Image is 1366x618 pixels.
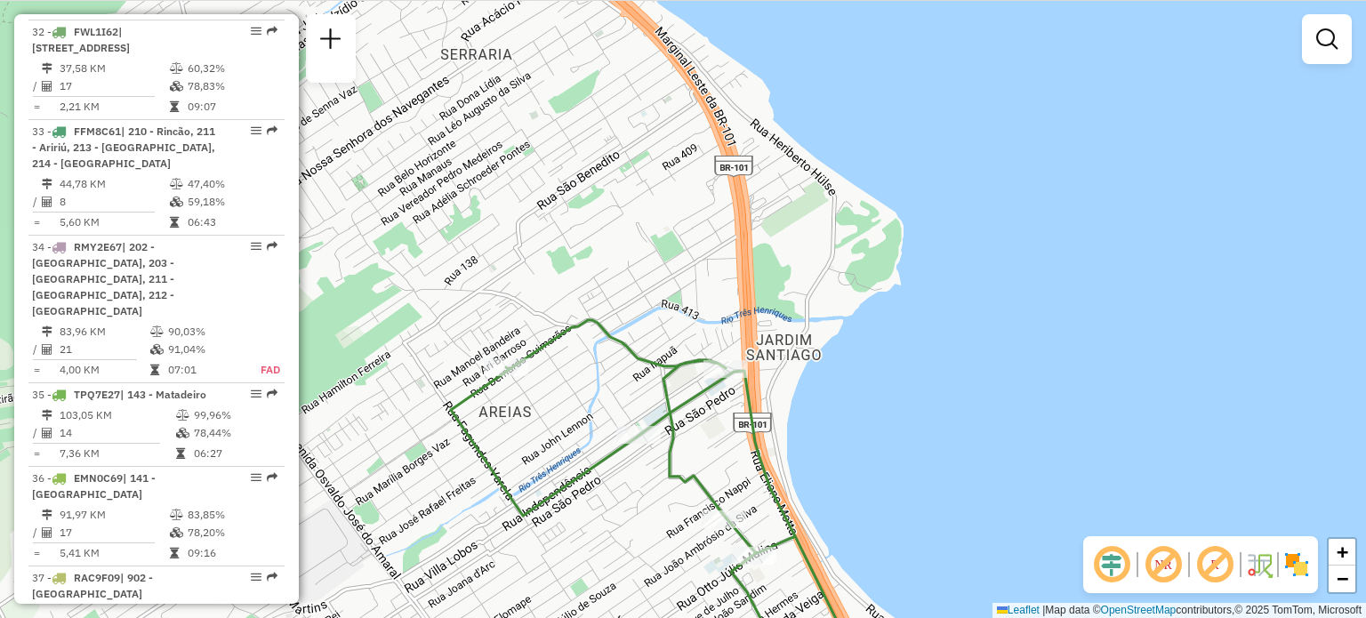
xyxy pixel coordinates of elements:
[1337,567,1348,590] span: −
[167,323,241,341] td: 90,03%
[32,98,41,116] td: =
[251,26,261,36] em: Opções
[42,410,52,421] i: Distância Total
[32,571,153,600] span: 37 -
[267,572,277,582] em: Rota exportada
[170,510,183,520] i: % de utilização do peso
[187,193,277,211] td: 59,18%
[170,179,183,189] i: % de utilização do peso
[59,524,169,542] td: 17
[32,524,41,542] td: /
[170,197,183,207] i: % de utilização da cubagem
[170,527,183,538] i: % de utilização da cubagem
[267,125,277,136] em: Rota exportada
[992,603,1366,618] div: Map data © contributors,© 2025 TomTom, Microsoft
[150,326,164,337] i: % de utilização do peso
[59,175,169,193] td: 44,78 KM
[59,406,175,424] td: 103,05 KM
[59,60,169,77] td: 37,58 KM
[1101,604,1177,616] a: OpenStreetMap
[32,240,174,317] span: 34 -
[32,25,130,54] span: | [STREET_ADDRESS]
[120,388,206,401] span: | 143 - Matadeiro
[187,506,277,524] td: 83,85%
[150,365,159,375] i: Tempo total em rota
[59,77,169,95] td: 17
[1309,21,1345,57] a: Exibir filtros
[176,410,189,421] i: % de utilização do peso
[59,445,175,462] td: 7,36 KM
[187,60,277,77] td: 60,32%
[59,98,169,116] td: 2,21 KM
[176,448,185,459] i: Tempo total em rota
[74,471,123,485] span: EMN0C69
[170,548,179,558] i: Tempo total em rota
[251,125,261,136] em: Opções
[42,63,52,74] i: Distância Total
[42,326,52,337] i: Distância Total
[74,25,118,38] span: FWL1I62
[59,506,169,524] td: 91,97 KM
[74,388,120,401] span: TPQ7E27
[170,217,179,228] i: Tempo total em rota
[187,544,277,562] td: 09:16
[167,341,241,358] td: 91,04%
[32,193,41,211] td: /
[193,445,277,462] td: 06:27
[59,213,169,231] td: 5,60 KM
[187,77,277,95] td: 78,83%
[32,124,215,170] span: | 210 - Rincão, 211 - Aririú, 213 - [GEOGRAPHIC_DATA], 214 - [GEOGRAPHIC_DATA]
[1090,543,1133,586] span: Ocultar deslocamento
[251,472,261,483] em: Opções
[32,471,156,501] span: | 141 - [GEOGRAPHIC_DATA]
[32,471,156,501] span: 36 -
[267,472,277,483] em: Rota exportada
[1193,543,1236,586] span: Exibir rótulo
[42,510,52,520] i: Distância Total
[42,81,52,92] i: Total de Atividades
[32,388,206,401] span: 35 -
[193,424,277,442] td: 78,44%
[74,124,121,138] span: FFM8C61
[241,361,281,379] td: FAD
[32,77,41,95] td: /
[32,341,41,358] td: /
[32,213,41,231] td: =
[32,424,41,442] td: /
[59,341,149,358] td: 21
[59,193,169,211] td: 8
[193,406,277,424] td: 99,96%
[187,524,277,542] td: 78,20%
[32,445,41,462] td: =
[42,344,52,355] i: Total de Atividades
[32,571,153,600] span: | 902 - [GEOGRAPHIC_DATA]
[59,361,149,379] td: 4,00 KM
[1282,550,1311,579] img: Exibir/Ocultar setores
[170,101,179,112] i: Tempo total em rota
[167,361,241,379] td: 07:01
[32,25,130,54] span: 32 -
[150,344,164,355] i: % de utilização da cubagem
[74,240,122,253] span: RMY2E67
[1245,550,1274,579] img: Fluxo de ruas
[267,241,277,252] em: Rota exportada
[42,428,52,438] i: Total de Atividades
[42,179,52,189] i: Distância Total
[997,604,1040,616] a: Leaflet
[59,424,175,442] td: 14
[187,98,277,116] td: 09:07
[170,81,183,92] i: % de utilização da cubagem
[1329,566,1355,592] a: Zoom out
[1329,539,1355,566] a: Zoom in
[170,63,183,74] i: % de utilização do peso
[32,544,41,562] td: =
[32,124,215,170] span: 33 -
[32,361,41,379] td: =
[74,571,120,584] span: RAC9F09
[32,240,174,317] span: | 202 - [GEOGRAPHIC_DATA], 203 - [GEOGRAPHIC_DATA], 211 - [GEOGRAPHIC_DATA], 212 - [GEOGRAPHIC_DATA]
[251,241,261,252] em: Opções
[267,389,277,399] em: Rota exportada
[1337,541,1348,563] span: +
[251,389,261,399] em: Opções
[1142,543,1185,586] span: Exibir NR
